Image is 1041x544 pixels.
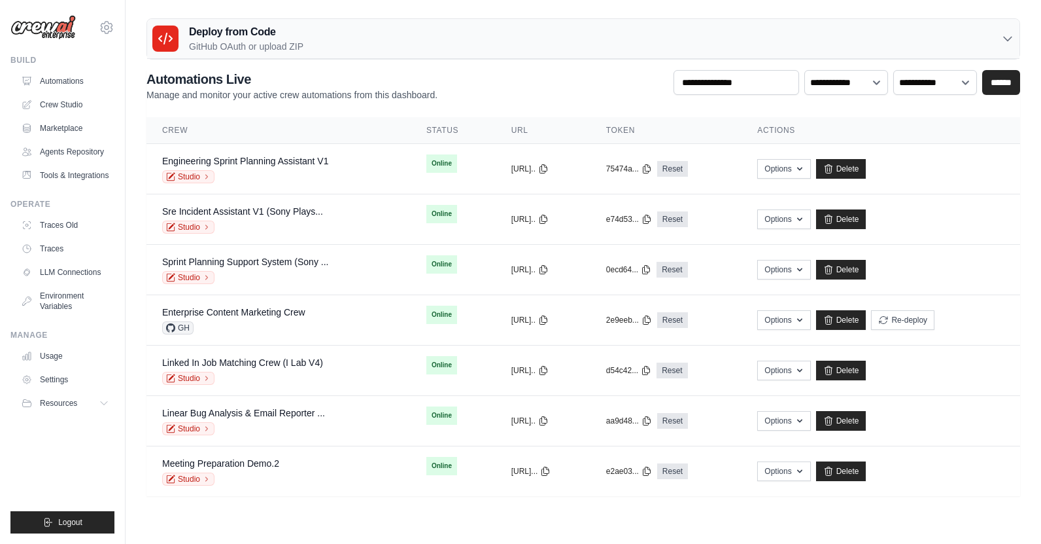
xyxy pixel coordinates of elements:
th: Actions [742,117,1020,144]
span: Logout [58,517,82,528]
a: Reset [657,262,687,278]
button: Options [757,310,810,330]
span: Online [426,407,457,425]
span: GH [162,321,194,335]
button: Resources [16,393,114,414]
a: Studio [162,372,214,385]
button: d54c42... [606,365,651,376]
a: Reset [657,211,688,227]
a: Linear Bug Analysis & Email Reporter ... [162,408,325,418]
a: Reset [657,363,687,378]
a: Reset [657,161,688,177]
a: Automations [16,71,114,92]
a: Studio [162,422,214,435]
button: Options [757,411,810,431]
a: Delete [816,159,866,179]
h3: Deploy from Code [189,24,303,40]
a: Delete [816,209,866,229]
button: Re-deploy [871,310,934,330]
a: Environment Variables [16,285,114,317]
button: 75474a... [606,164,652,174]
a: Sprint Planning Support System (Sony ... [162,257,328,267]
span: Online [426,255,457,274]
th: Status [411,117,496,144]
p: Manage and monitor your active crew automations from this dashboard. [146,88,437,101]
a: Studio [162,271,214,284]
a: Sre Incident Assistant V1 (Sony Plays... [162,206,323,217]
a: Enterprise Content Marketing Crew [162,307,305,317]
a: Agents Repository [16,141,114,162]
a: Traces Old [16,215,114,236]
a: Tools & Integrations [16,165,114,186]
img: Logo [10,15,76,40]
a: Delete [816,361,866,380]
a: Linked In Job Matching Crew (I Lab V4) [162,357,323,368]
button: e2ae03... [606,466,652,477]
p: GitHub OAuth or upload ZIP [189,40,303,53]
a: Studio [162,221,214,234]
a: LLM Connections [16,262,114,283]
a: Studio [162,473,214,486]
button: 2e9eeb... [606,315,652,325]
button: Logout [10,511,114,534]
div: Manage [10,330,114,340]
span: Online [426,306,457,324]
span: Online [426,457,457,475]
span: Online [426,356,457,374]
a: Engineering Sprint Planning Assistant V1 [162,156,329,166]
a: Reset [657,463,688,479]
button: Options [757,462,810,481]
div: Build [10,55,114,65]
a: Reset [657,312,688,328]
button: Options [757,260,810,280]
button: Options [757,159,810,179]
a: Usage [16,346,114,367]
h2: Automations Live [146,70,437,88]
a: Settings [16,369,114,390]
a: Studio [162,170,214,183]
a: Traces [16,238,114,259]
span: Online [426,154,457,173]
th: URL [496,117,590,144]
button: e74d53... [606,214,652,225]
a: Delete [816,260,866,280]
a: Delete [816,310,866,330]
a: Delete [816,411,866,431]
a: Crew Studio [16,94,114,115]
a: Meeting Preparation Demo.2 [162,458,279,469]
span: Resources [40,398,77,408]
span: Online [426,205,457,223]
button: aa9d48... [606,416,652,426]
th: Crew [146,117,411,144]
a: Reset [657,413,688,429]
a: Delete [816,462,866,481]
th: Token [590,117,742,144]
button: Options [757,361,810,380]
button: 0ecd64... [606,264,651,275]
div: Operate [10,199,114,209]
button: Options [757,209,810,229]
a: Marketplace [16,118,114,139]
